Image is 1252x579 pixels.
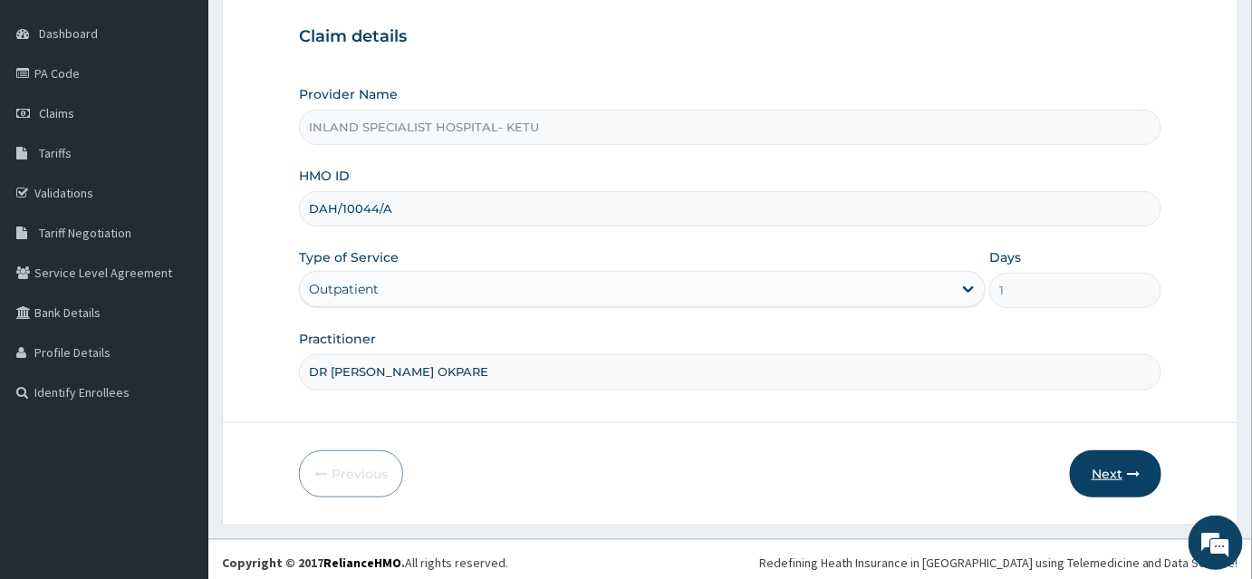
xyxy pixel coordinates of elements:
[323,555,401,571] a: RelianceHMO
[39,225,131,241] span: Tariff Negotiation
[299,330,376,348] label: Practitioner
[299,354,1161,390] input: Enter Name
[309,280,379,298] div: Outpatient
[1070,450,1161,497] button: Next
[299,27,1161,47] h3: Claim details
[39,145,72,161] span: Tariffs
[299,248,399,266] label: Type of Service
[39,105,74,121] span: Claims
[759,554,1238,572] div: Redefining Heath Insurance in [GEOGRAPHIC_DATA] using Telemedicine and Data Science!
[299,450,403,497] button: Previous
[299,85,398,103] label: Provider Name
[222,555,405,571] strong: Copyright © 2017 .
[39,25,98,42] span: Dashboard
[989,248,1021,266] label: Days
[299,167,350,185] label: HMO ID
[299,191,1161,227] input: Enter HMO ID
